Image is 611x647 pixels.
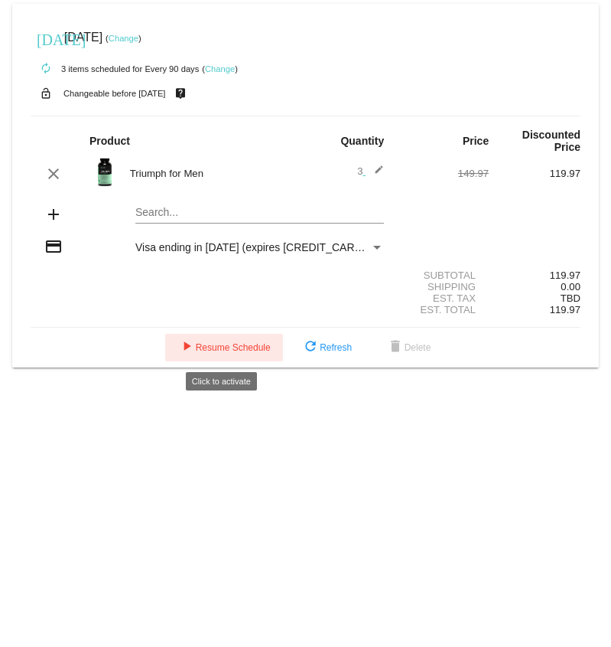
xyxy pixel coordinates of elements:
div: Est. Tax [397,292,489,304]
div: 149.97 [397,168,489,179]
mat-icon: lock_open [37,83,55,103]
mat-icon: refresh [301,338,320,357]
span: Visa ending in [DATE] (expires [CREDIT_CARD_DATA]) [135,241,401,253]
span: Delete [386,342,431,353]
span: 0.00 [561,281,580,292]
strong: Discounted Price [522,129,580,153]
div: Shipping [397,281,489,292]
mat-icon: credit_card [44,237,63,256]
span: Refresh [301,342,352,353]
mat-icon: play_arrow [177,338,196,357]
mat-icon: [DATE] [37,29,55,47]
mat-icon: add [44,205,63,224]
span: TBD [561,292,580,304]
span: Resume Schedule [177,342,271,353]
mat-icon: delete [386,338,405,357]
small: Changeable before [DATE] [63,89,166,98]
img: Image-1-Triumph_carousel-front-transp.png [89,157,120,188]
a: Change [109,34,138,43]
mat-icon: edit [366,165,384,183]
button: Delete [374,334,444,361]
button: Resume Schedule [165,334,283,361]
strong: Product [89,135,130,147]
mat-select: Payment Method [135,241,384,253]
a: Change [205,64,235,74]
div: Triumph for Men [122,168,306,179]
div: 119.97 [489,168,580,179]
div: Est. Total [397,304,489,315]
div: Subtotal [397,270,489,281]
div: 119.97 [489,270,580,281]
small: 3 items scheduled for Every 90 days [31,64,199,74]
mat-icon: autorenew [37,60,55,78]
small: ( ) [202,64,238,74]
strong: Quantity [340,135,384,147]
small: ( ) [106,34,141,43]
span: 3 [357,165,384,177]
mat-icon: live_help [171,83,190,103]
input: Search... [135,207,384,219]
button: Refresh [289,334,364,361]
span: 119.97 [550,304,580,315]
strong: Price [463,135,489,147]
mat-icon: clear [44,165,63,183]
